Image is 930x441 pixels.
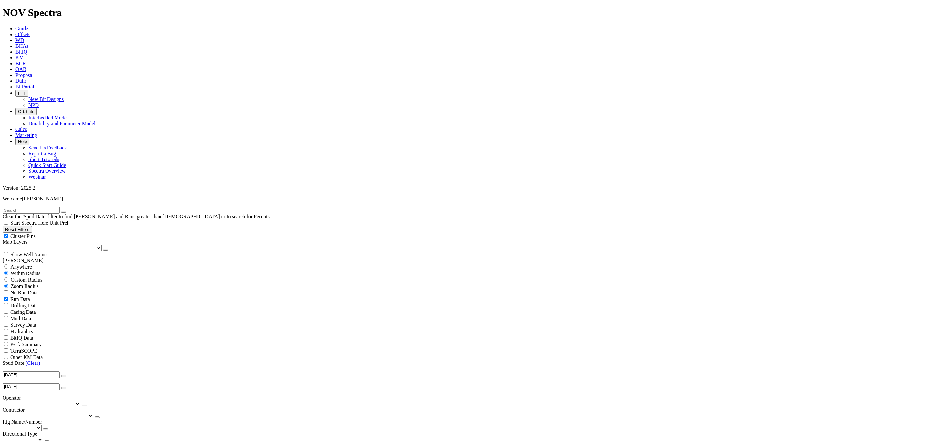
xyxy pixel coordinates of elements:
[15,72,34,78] a: Proposal
[28,174,46,179] a: Webinar
[10,290,37,295] span: No Run Data
[3,185,927,191] div: Version: 2025.2
[15,138,29,145] button: Help
[3,196,927,202] p: Welcome
[3,341,927,347] filter-controls-checkbox: Performance Summary
[28,102,39,108] a: NPD
[15,55,24,60] a: KM
[28,151,56,156] a: Report a Bug
[28,168,66,174] a: Spectra Overview
[10,316,31,321] span: Mud Data
[15,67,26,72] a: OAR
[11,277,42,282] span: Custom Radius
[28,97,64,102] a: New Bit Designs
[28,162,66,168] a: Quick Start Guide
[3,226,32,233] button: Reset Filters
[10,233,36,239] span: Cluster Pins
[22,196,63,201] span: [PERSON_NAME]
[3,395,21,401] span: Operator
[15,132,37,138] a: Marketing
[4,221,8,225] input: Start Spectra Here
[3,347,927,354] filter-controls-checkbox: TerraSCOPE Data
[15,127,27,132] a: Calcs
[18,91,26,96] span: FTT
[15,43,28,49] a: BHAs
[3,360,24,366] span: Spud Date
[15,37,24,43] a: WD
[10,348,37,354] span: TerraSCOPE
[15,49,27,55] a: BitIQ
[3,407,25,413] span: Contractor
[10,264,32,270] span: Anywhere
[10,354,43,360] span: Other KM Data
[3,371,60,378] input: After
[28,157,59,162] a: Short Tutorials
[3,207,60,214] input: Search
[15,26,28,31] a: Guide
[10,329,33,334] span: Hydraulics
[15,61,26,66] a: BCR
[3,7,927,19] h1: NOV Spectra
[3,258,927,263] div: [PERSON_NAME]
[26,360,40,366] a: (Clear)
[28,121,96,126] a: Durability and Parameter Model
[28,115,68,120] a: Interbedded Model
[3,383,60,390] input: Before
[3,328,927,334] filter-controls-checkbox: Hydraulics Analysis
[15,90,28,97] button: FTT
[10,342,42,347] span: Perf. Summary
[18,139,27,144] span: Help
[10,220,48,226] span: Start Spectra Here
[10,252,48,257] span: Show Well Names
[15,32,30,37] a: Offsets
[49,220,68,226] span: Unit Pref
[3,239,27,245] span: Map Layers
[28,145,67,150] a: Send Us Feedback
[3,354,927,360] filter-controls-checkbox: TerraSCOPE Data
[3,431,37,436] span: Directional Type
[15,78,27,84] a: Dulls
[10,296,30,302] span: Run Data
[10,335,33,341] span: BitIQ Data
[18,109,34,114] span: OrbitLite
[10,322,36,328] span: Survey Data
[3,419,42,425] span: Rig Name/Number
[10,303,38,308] span: Drilling Data
[15,108,37,115] button: OrbitLite
[10,309,36,315] span: Casing Data
[11,271,40,276] span: Within Radius
[11,283,39,289] span: Zoom Radius
[3,214,271,219] span: Clear the 'Spud Date' filter to find [PERSON_NAME] and Runs greater than [DEMOGRAPHIC_DATA] or to...
[15,84,34,89] a: BitPortal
